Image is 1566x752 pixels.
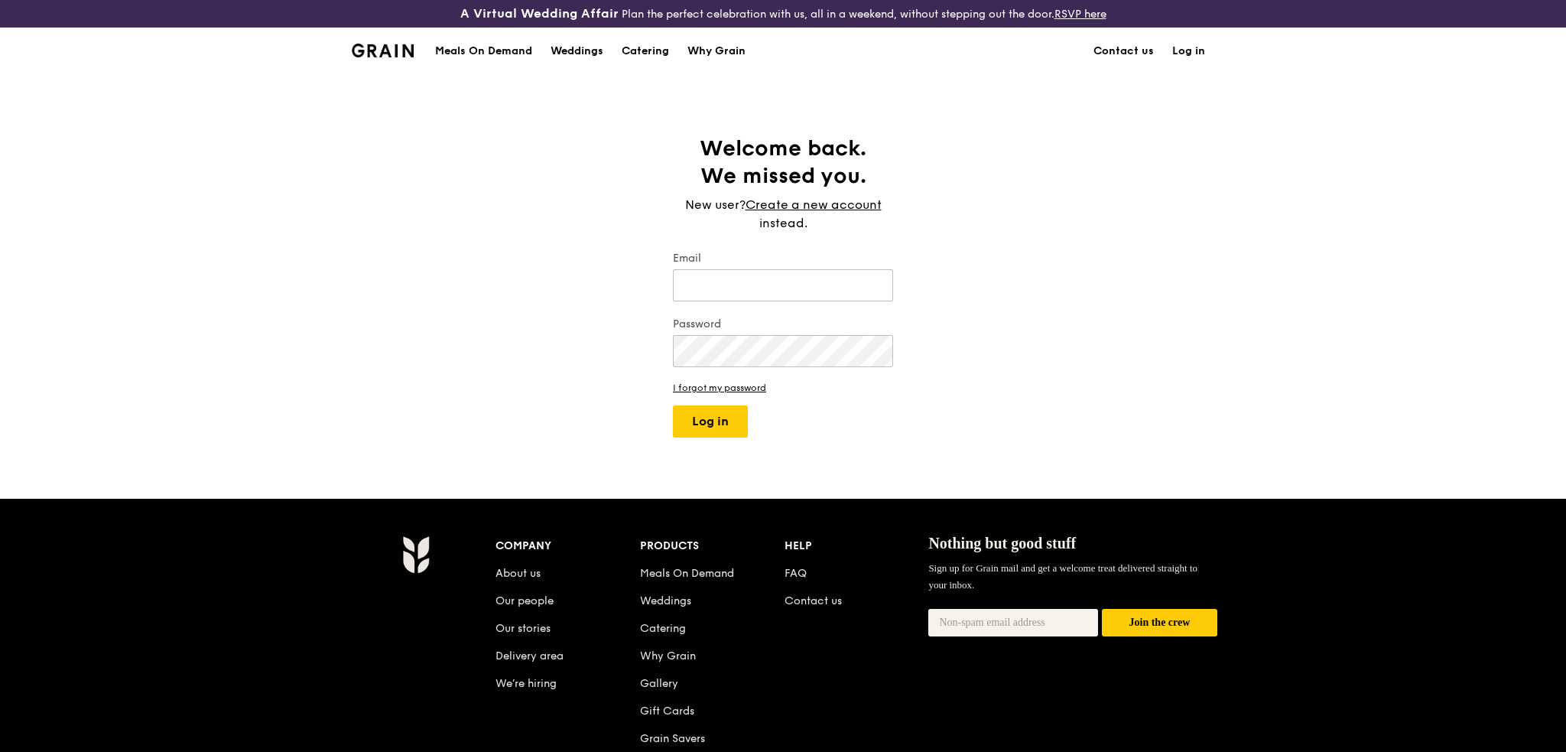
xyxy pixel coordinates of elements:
a: Grain Savers [640,732,705,745]
div: Meals On Demand [435,28,532,74]
a: RSVP here [1054,8,1106,21]
label: Email [673,251,893,266]
a: Contact us [1084,28,1163,74]
a: We’re hiring [495,677,557,690]
a: Delivery area [495,649,564,662]
button: Join the crew [1102,609,1217,637]
a: Catering [612,28,678,74]
a: Weddings [541,28,612,74]
div: Catering [622,28,669,74]
img: Grain [352,44,414,57]
a: Why Grain [678,28,755,74]
a: Meals On Demand [640,567,734,580]
div: Why Grain [687,28,746,74]
a: Gift Cards [640,705,694,718]
a: Create a new account [746,196,882,214]
a: About us [495,567,541,580]
button: Log in [673,405,748,438]
a: I forgot my password [673,383,893,393]
img: Grain [402,536,429,574]
label: Password [673,317,893,332]
a: FAQ [785,567,807,580]
h1: Welcome back. We missed you. [673,135,893,190]
div: Plan the perfect celebration with us, all in a weekend, without stepping out the door. [343,6,1223,21]
input: Non-spam email address [928,609,1098,636]
div: Company [495,536,640,557]
a: Log in [1163,28,1214,74]
span: instead. [759,216,807,230]
a: Catering [640,622,686,635]
div: Help [785,536,929,557]
a: GrainGrain [352,27,414,73]
a: Gallery [640,677,678,690]
span: New user? [685,197,746,212]
a: Contact us [785,594,842,607]
a: Our people [495,594,554,607]
span: Sign up for Grain mail and get a welcome treat delivered straight to your inbox. [928,562,1197,591]
a: Our stories [495,622,551,635]
span: Nothing but good stuff [928,535,1076,552]
div: Weddings [551,28,603,74]
a: Why Grain [640,649,696,662]
h3: A Virtual Wedding Affair [460,6,619,21]
div: Products [640,536,785,557]
a: Weddings [640,594,691,607]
